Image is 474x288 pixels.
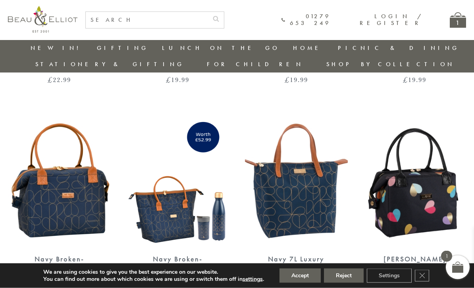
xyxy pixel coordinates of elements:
button: settings [243,276,263,283]
a: Picnic & Dining [338,44,459,52]
a: 1 [450,12,466,28]
bdi: 22.99 [48,75,71,84]
img: logo [8,6,77,32]
bdi: 19.99 [403,75,426,84]
div: Navy Broken-hearted Convertible Insulated Lunch Bag [22,255,97,280]
a: 01279 653 249 [281,13,331,27]
span: 1 [441,251,452,262]
p: We are using cookies to give you the best experience on our website. [43,269,264,276]
a: Login / Register [360,12,422,27]
div: [PERSON_NAME] Heart Convertible Insulated Lunch Bag [378,255,453,280]
a: Home [293,44,325,52]
div: Navy 7L Luxury Insulated Lunch Bag [259,255,334,271]
a: For Children [207,60,303,68]
span: £ [285,75,290,84]
a: New in! [31,44,84,52]
a: Lunch On The Go [162,44,279,52]
p: You can find out more about which cookies we are using or switch them off in . [43,276,264,283]
button: Settings [367,269,412,283]
span: £ [403,75,408,84]
a: Gifting [97,44,148,52]
img: Navy 7L Luxury Insulated Lunch Bag [245,115,348,247]
img: Navy Broken-hearted Convertible Insulated Lunch Bag [8,115,111,247]
span: £ [166,75,171,84]
a: Shop by collection [326,60,455,68]
button: Close GDPR Cookie Banner [415,270,429,282]
input: SEARCH [86,12,208,28]
img: Navy Broken-hearted Convertible Lunch Bag, Water Bottle and Travel Mug [127,115,229,247]
button: Reject [324,269,364,283]
bdi: 19.99 [285,75,308,84]
img: Emily convertible lunch bag [364,115,466,247]
a: Stationery & Gifting [35,60,184,68]
span: £ [48,75,53,84]
button: Accept [279,269,321,283]
bdi: 19.99 [166,75,189,84]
